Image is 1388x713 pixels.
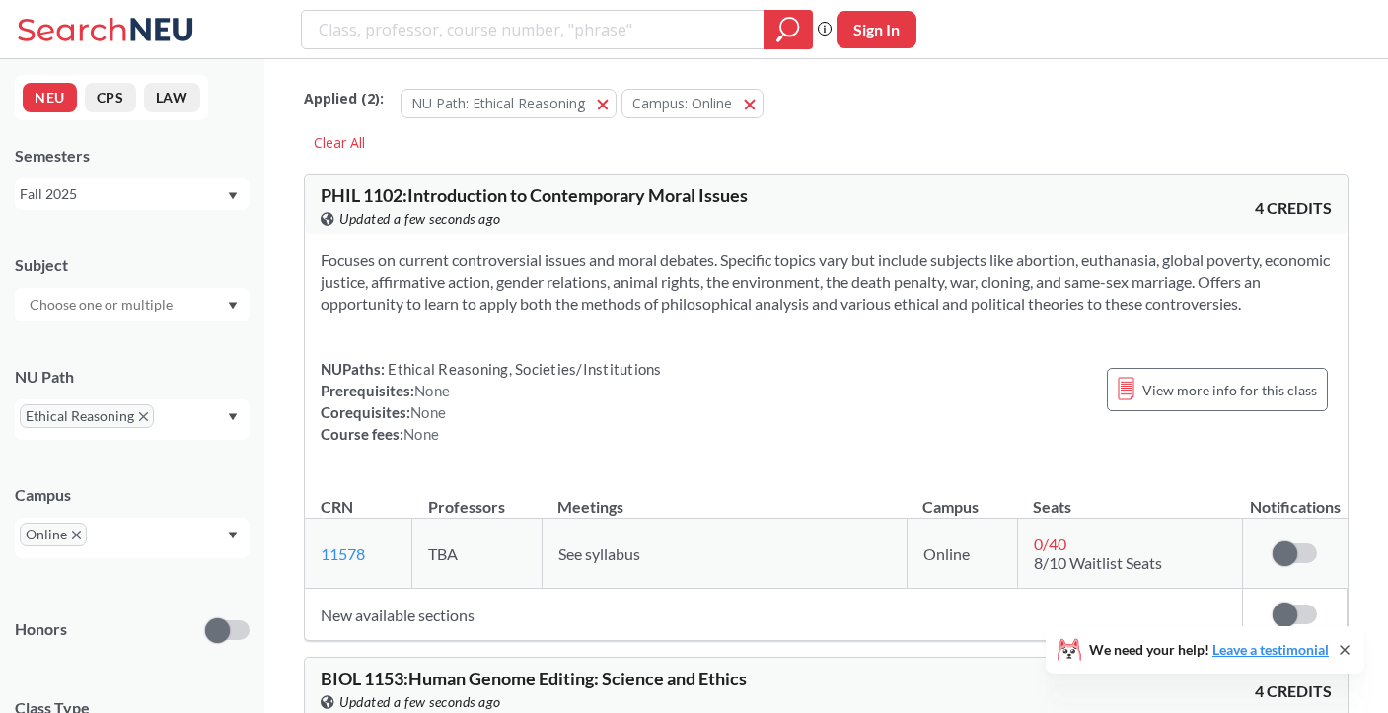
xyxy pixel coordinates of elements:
[321,544,365,563] a: 11578
[339,208,501,230] span: Updated a few seconds ago
[1255,197,1332,219] span: 4 CREDITS
[15,366,250,388] div: NU Path
[414,382,450,399] span: None
[411,94,585,112] span: NU Path: Ethical Reasoning
[339,691,501,713] span: Updated a few seconds ago
[776,16,800,43] svg: magnifying glass
[1212,641,1329,658] a: Leave a testimonial
[15,618,67,641] p: Honors
[321,250,1332,315] section: Focuses on current controversial issues and moral debates. Specific topics vary but include subje...
[15,254,250,276] div: Subject
[412,519,543,589] td: TBA
[1017,476,1243,519] th: Seats
[385,360,662,378] span: Ethical Reasoning, Societies/Institutions
[85,83,136,112] button: CPS
[401,89,617,118] button: NU Path: Ethical Reasoning
[23,83,77,112] button: NEU
[321,358,662,445] div: NUPaths: Prerequisites: Corequisites: Course fees:
[15,484,250,506] div: Campus
[907,519,1017,589] td: Online
[305,589,1243,641] td: New available sections
[321,184,748,206] span: PHIL 1102 : Introduction to Contemporary Moral Issues
[1142,378,1317,402] span: View more info for this class
[15,399,250,440] div: Ethical ReasoningX to remove pillDropdown arrow
[837,11,916,48] button: Sign In
[20,293,185,317] input: Choose one or multiple
[304,88,384,109] span: Applied ( 2 ):
[15,288,250,321] div: Dropdown arrow
[20,523,87,546] span: OnlineX to remove pill
[410,403,446,421] span: None
[317,13,750,46] input: Class, professor, course number, "phrase"
[1034,535,1066,553] span: 0 / 40
[15,518,250,558] div: OnlineX to remove pillDropdown arrow
[542,476,907,519] th: Meetings
[304,128,375,158] div: Clear All
[1243,476,1348,519] th: Notifications
[20,404,154,428] span: Ethical ReasoningX to remove pill
[403,425,439,443] span: None
[228,192,238,200] svg: Dropdown arrow
[621,89,764,118] button: Campus: Online
[20,183,226,205] div: Fall 2025
[228,413,238,421] svg: Dropdown arrow
[72,531,81,539] svg: X to remove pill
[321,496,353,518] div: CRN
[1089,643,1329,657] span: We need your help!
[228,532,238,539] svg: Dropdown arrow
[15,145,250,167] div: Semesters
[764,10,813,49] div: magnifying glass
[139,412,148,421] svg: X to remove pill
[15,178,250,210] div: Fall 2025Dropdown arrow
[558,544,640,563] span: See syllabus
[228,302,238,310] svg: Dropdown arrow
[1034,553,1162,572] span: 8/10 Waitlist Seats
[907,476,1017,519] th: Campus
[632,94,732,112] span: Campus: Online
[321,668,747,689] span: BIOL 1153 : Human Genome Editing: Science and Ethics
[412,476,543,519] th: Professors
[144,83,200,112] button: LAW
[1255,680,1332,702] span: 4 CREDITS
